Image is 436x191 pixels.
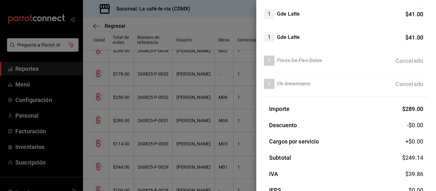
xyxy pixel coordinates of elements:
[405,34,423,41] span: $ 41.00
[264,57,274,64] span: 1
[395,80,423,88] div: Cancelado
[395,56,423,65] div: Cancelado
[277,80,310,88] h4: Ch Americano
[277,10,300,18] h4: Gde Latte
[402,154,423,161] span: $ 249.14
[269,137,319,146] h3: Cargos por servicio
[269,121,297,129] h3: Descuento
[407,121,423,129] span: -$0.00
[405,11,423,18] span: $ 41.00
[269,170,278,178] h3: IVA
[264,10,274,18] span: 1
[264,33,274,41] span: 1
[269,153,291,162] h3: Subtotal
[405,137,423,146] span: +$ 0.00
[277,57,322,64] h4: Pieza De Pan Dulce
[264,80,274,88] span: 1
[405,171,423,177] span: $ 39.86
[269,105,289,113] h3: Importe
[402,106,423,112] span: $ 289.00
[277,33,300,41] h4: Gde Latte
